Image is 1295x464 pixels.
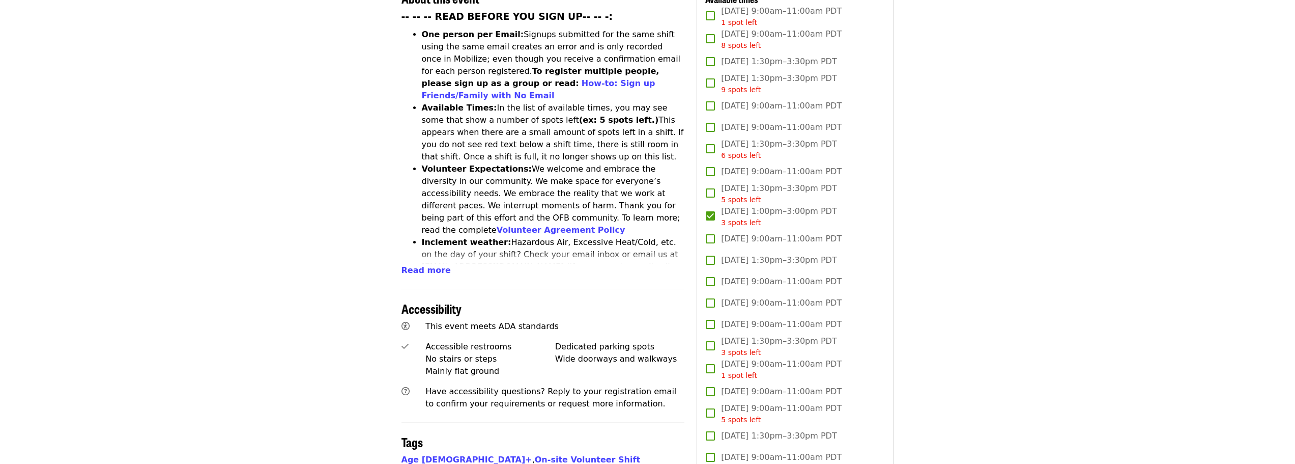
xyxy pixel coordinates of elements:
span: Read more [401,265,451,275]
span: 9 spots left [721,86,761,94]
span: 1 spot left [721,371,757,379]
div: No stairs or steps [425,353,555,365]
i: check icon [401,342,409,351]
span: [DATE] 9:00am–11:00am PDT [721,402,842,425]
li: Signups submitted for the same shift using the same email creates an error and is only recorded o... [422,29,685,102]
span: Accessibility [401,299,462,317]
span: 5 spots left [721,416,761,424]
strong: -- -- -- READ BEFORE YOU SIGN UP-- -- -: [401,11,613,22]
span: [DATE] 1:30pm–3:30pm PDT [721,56,837,68]
span: [DATE] 1:00pm–3:00pm PDT [721,205,837,228]
span: 8 spots left [721,41,761,49]
span: [DATE] 9:00am–11:00am PDT [721,233,842,245]
i: question-circle icon [401,387,410,396]
span: [DATE] 1:30pm–3:30pm PDT [721,254,837,266]
span: [DATE] 9:00am–11:00am PDT [721,386,842,398]
span: Have accessibility questions? Reply to your registration email to confirm your requirements or re... [425,387,676,408]
span: [DATE] 9:00am–11:00am PDT [721,166,842,178]
div: Accessible restrooms [425,341,555,353]
div: Wide doorways and walkways [555,353,685,365]
span: [DATE] 9:00am–11:00am PDT [721,121,842,133]
span: [DATE] 1:30pm–3:30pm PDT [721,138,837,161]
button: Read more [401,264,451,277]
span: Tags [401,433,423,451]
strong: Inclement weather: [422,237,511,247]
i: universal-access icon [401,321,410,331]
span: 5 spots left [721,196,761,204]
li: In the list of available times, you may see some that show a number of spots left This appears wh... [422,102,685,163]
span: 6 spots left [721,151,761,159]
a: How-to: Sign up Friends/Family with No Email [422,78,655,100]
span: [DATE] 1:30pm–3:30pm PDT [721,72,837,95]
strong: Available Times: [422,103,497,113]
span: [DATE] 9:00am–11:00am PDT [721,451,842,463]
span: [DATE] 9:00am–11:00am PDT [721,318,842,331]
strong: Volunteer Expectations: [422,164,532,174]
strong: One person per Email: [422,30,524,39]
span: [DATE] 1:30pm–3:30pm PDT [721,182,837,205]
strong: (ex: 5 spots left.) [579,115,658,125]
a: Volunteer Agreement Policy [497,225,625,235]
span: [DATE] 9:00am–11:00am PDT [721,28,842,51]
strong: To register multiple people, please sign up as a group or read: [422,66,659,88]
li: We welcome and embrace the diversity in our community. We make space for everyone’s accessibility... [422,163,685,236]
div: Mainly flat ground [425,365,555,377]
span: [DATE] 9:00am–11:00am PDT [721,297,842,309]
li: Hazardous Air, Excessive Heat/Cold, etc. on the day of your shift? Check your email inbox or emai... [422,236,685,297]
span: [DATE] 9:00am–11:00am PDT [721,276,842,288]
span: 3 spots left [721,348,761,357]
span: [DATE] 1:30pm–3:30pm PDT [721,430,837,442]
span: [DATE] 9:00am–11:00am PDT [721,5,842,28]
div: Dedicated parking spots [555,341,685,353]
span: This event meets ADA standards [425,321,559,331]
span: [DATE] 9:00am–11:00am PDT [721,100,842,112]
span: [DATE] 1:30pm–3:30pm PDT [721,335,837,358]
span: 3 spots left [721,219,761,227]
span: [DATE] 9:00am–11:00am PDT [721,358,842,381]
span: 1 spot left [721,18,757,26]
